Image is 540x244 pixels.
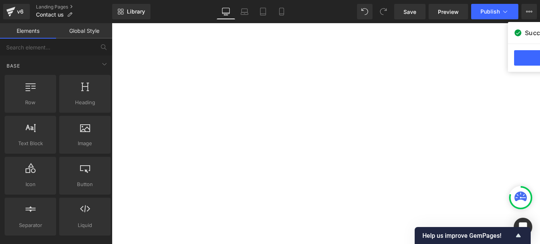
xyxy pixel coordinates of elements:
span: Button [62,180,108,188]
button: Show survey - Help us improve GemPages! [422,231,523,240]
button: More [521,4,537,19]
a: New Library [112,4,150,19]
a: Preview [429,4,468,19]
button: Undo [357,4,373,19]
span: Preview [438,8,459,16]
span: Base [6,62,21,69]
span: Help us improve GemPages! [422,232,514,239]
a: Mobile [272,4,291,19]
div: Open Intercom Messenger [514,218,532,236]
a: v6 [3,4,30,19]
span: Save [403,8,416,16]
button: Redo [376,4,391,19]
a: Desktop [217,4,235,19]
span: Icon [7,180,54,188]
span: Text Block [7,139,54,147]
div: v6 [15,7,25,17]
span: Heading [62,98,108,107]
a: Tablet [254,4,272,19]
span: Image [62,139,108,147]
span: Contact us [36,12,64,18]
span: Library [127,8,145,15]
a: Landing Pages [36,4,112,10]
span: Row [7,98,54,107]
span: Separator [7,221,54,229]
button: Publish [471,4,518,19]
span: Liquid [62,221,108,229]
span: Publish [480,8,500,15]
a: Laptop [235,4,254,19]
a: Global Style [56,23,112,39]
